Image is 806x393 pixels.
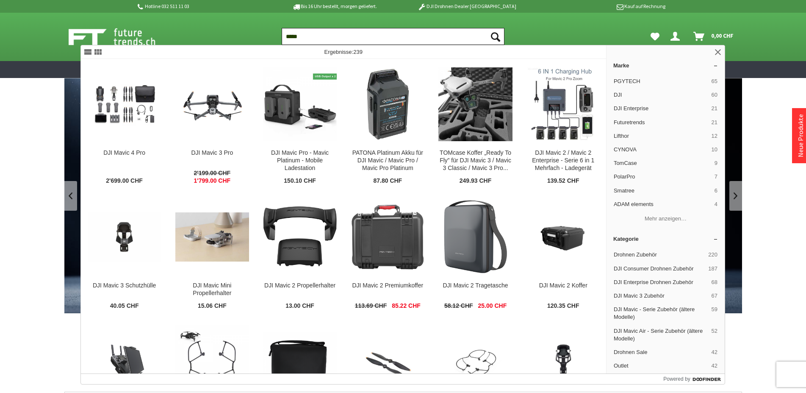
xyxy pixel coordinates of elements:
[263,332,337,392] img: DJI Spark/Mavic Schultertasche
[610,212,721,226] button: Mehr anzeigen…
[373,177,402,185] span: 87.80 CHF
[614,105,708,112] span: DJI Enterprise
[614,348,708,356] span: Drohnen Sale
[663,375,690,383] span: Powered by
[351,334,424,390] img: DJI Mavic 4 Pro Propeller
[607,232,725,245] a: Kategorie
[438,282,512,290] div: DJI Mavic 2 Tragetasche
[711,91,717,99] span: 60
[711,119,717,126] span: 21
[614,201,711,208] span: ADAM elements
[711,29,734,42] span: 0,00 CHF
[478,302,507,310] span: 25.00 CHF
[169,192,256,317] a: DJI Mavic Mini Propellerhalter DJI Mavic Mini Propellerhalter 15.06 CHF
[438,149,512,172] div: TOMcase Koffer „Ready To Fly” für DJI Mavic 3 / Mavic 3 Classic / Mavic 3 Pro...
[614,119,708,126] span: Futuretrends
[106,177,143,185] span: 2'699.00 CHF
[646,28,664,45] a: Meine Favoriten
[256,59,343,192] a: DJI Mavic Pro - Mavic Platinum - Mobile Ladestation DJI Mavic Pro - Mavic Platinum - Mobile Lades...
[351,149,424,172] div: PATONA Platinum Akku für DJI Mavic / Mavic Pro / Mavic Pro Platinum
[711,327,717,343] span: 52
[526,216,600,258] img: DJI Mavic 2 Koffer
[667,28,687,45] a: Dein Konto
[355,302,387,310] span: 113.69 CHF
[711,105,717,112] span: 21
[607,59,725,72] a: Marke
[432,192,519,317] a: DJI Mavic 2 Tragetasche DJI Mavic 2 Tragetasche 58.12 CHF 25.00 CHF
[614,265,705,273] span: DJI Consumer Drohnen Zubehör
[263,200,337,274] img: DJI Mavic 2 Propellerhalter
[715,187,717,195] span: 6
[708,251,717,259] span: 220
[344,59,431,192] a: PATONA Platinum Akku für DJI Mavic / Mavic Pro / Mavic Pro Platinum PATONA Platinum Akku für DJI ...
[526,149,600,172] div: DJI Mavic 2 / Mavic 2 Enterprise - Serie 6 in 1 Mehrfach - Ladegerät
[88,282,161,290] div: DJI Mavic 3 Schutzhülle
[547,302,579,310] span: 120.35 CHF
[520,192,607,317] a: DJI Mavic 2 Koffer DJI Mavic 2 Koffer 120.35 CHF
[614,279,708,286] span: DJI Enterprise Drohnen Zubehör
[614,91,708,99] span: DJI
[614,173,711,181] span: PolarPro
[614,146,708,153] span: CYNOVA
[351,282,424,290] div: DJI Mavic 2 Premiumkoffer
[69,26,174,47] img: Shop Futuretrends - zur Startseite wechseln
[175,75,249,134] img: DJI Mavic 3 Pro
[263,282,337,290] div: DJI Mavic 2 Propellerhalter
[110,302,139,310] span: 40.05 CHF
[284,177,316,185] span: 150.10 CHF
[614,187,711,195] span: Smatree
[175,149,249,157] div: DJI Mavic 3 Pro
[614,362,708,370] span: Outlet
[344,192,431,317] a: DJI Mavic 2 Premiumkoffer DJI Mavic 2 Premiumkoffer 113.69 CHF 85.22 CHF
[194,170,231,177] span: 2'199.00 CHF
[520,59,607,192] a: DJI Mavic 2 / Mavic 2 Enterprise - Serie 6 in 1 Mehrfach - Ladegerät DJI Mavic 2 / Mavic 2 Enterp...
[198,302,227,310] span: 15.06 CHF
[711,132,717,140] span: 12
[282,28,504,45] input: Produkt, Marke, Kategorie, EAN, Artikelnummer…
[81,192,168,317] a: DJI Mavic 3 Schutzhülle DJI Mavic 3 Schutzhülle 40.05 CHF
[401,1,533,11] p: DJI Drohnen Dealer [GEOGRAPHIC_DATA]
[175,212,249,262] img: DJI Mavic Mini Propellerhalter
[364,66,412,142] img: PATONA Platinum Akku für DJI Mavic / Mavic Pro / Mavic Pro Platinum
[194,177,231,185] span: 1'799.00 CHF
[663,374,725,384] a: Powered by
[690,28,738,45] a: Warenkorb
[526,67,600,141] img: DJI Mavic 2 / Mavic 2 Enterprise - Serie 6 in 1 Mehrfach - Ladegerät
[263,67,337,141] img: DJI Mavic Pro - Mavic Platinum - Mobile Ladestation
[285,302,314,310] span: 13.00 CHF
[715,201,717,208] span: 4
[438,334,512,390] img: DJI Mavic 4 Pro Propellerschutz
[269,1,401,11] p: Bis 16 Uhr bestellt, morgen geliefert.
[256,192,343,317] a: DJI Mavic 2 Propellerhalter DJI Mavic 2 Propellerhalter 13.00 CHF
[432,59,519,192] a: TOMcase Koffer „Ready To Fly” für DJI Mavic 3 / Mavic 3 Classic / Mavic 3 Pro... TOMcase Koffer „...
[711,146,717,153] span: 10
[533,1,665,11] p: Kauf auf Rechnung
[392,302,421,310] span: 85.22 CHF
[711,78,717,85] span: 65
[351,200,424,274] img: DJI Mavic 2 Premiumkoffer
[547,177,579,185] span: 139.52 CHF
[711,348,717,356] span: 42
[88,212,161,262] img: DJI Mavic 3 Schutzhülle
[715,159,717,167] span: 9
[715,173,717,181] span: 7
[614,159,711,167] span: TomCase
[88,77,161,132] img: DJI Mavic 4 Pro
[88,149,161,157] div: DJI Mavic 4 Pro
[526,337,600,387] img: DJI Mavic 3 Serie Schutzhülle
[438,67,512,141] img: TOMcase Koffer „Ready To Fly” für DJI Mavic 3 / Mavic 3 Classic / Mavic 3 Pro...
[175,282,249,297] div: DJI Mavic Mini Propellerhalter
[796,114,805,157] a: Neue Produkte
[88,341,161,383] img: DJI Mavic 2 Tablethalter
[169,59,256,192] a: DJI Mavic 3 Pro DJI Mavic 3 Pro 2'199.00 CHF 1'799.00 CHF
[353,49,363,55] span: 239
[711,292,717,300] span: 67
[64,78,742,313] a: DJI Matrice 4 Enterprise Drohnen Serie - M4T und M4E
[708,265,717,273] span: 187
[614,327,708,343] span: DJI Mavic Air - Serie Zubehör (ältere Modelle)
[81,59,168,192] a: DJI Mavic 4 Pro DJI Mavic 4 Pro 2'699.00 CHF
[487,28,504,45] button: Suchen
[614,251,705,259] span: Drohnen Zubehör
[711,306,717,321] span: 59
